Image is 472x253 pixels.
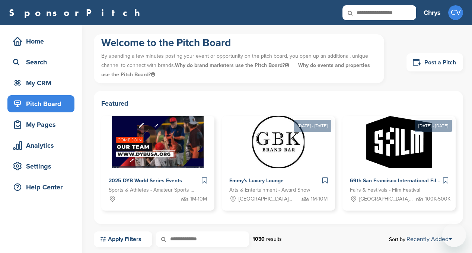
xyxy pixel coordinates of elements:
[389,236,452,242] span: Sort by:
[253,236,265,242] strong: 1030
[424,7,441,18] h3: Chrys
[101,49,377,81] p: By spending a few minutes posting your event or opportunity on the pitch board, you open up an ad...
[7,116,74,133] a: My Pages
[94,231,152,247] a: Apply Filters
[101,98,456,109] h2: Featured
[7,54,74,71] a: Search
[229,177,284,184] span: Emmy's Luxury Lounge
[350,186,420,194] span: Fairs & Festivals - Film Festival
[222,104,335,211] a: [DATE] - [DATE] Sponsorpitch & Emmy's Luxury Lounge Arts & Entertainment - Award Show [GEOGRAPHIC...
[11,76,74,90] div: My CRM
[366,116,431,168] img: Sponsorpitch &
[11,139,74,152] div: Analytics
[109,177,182,184] span: 2025 DYB World Series Events
[425,195,450,203] span: 100K-500K
[424,4,441,21] a: Chrys
[101,116,214,211] a: Sponsorpitch & 2025 DYB World Series Events Sports & Athletes - Amateur Sports Leagues 1M-10M
[415,120,452,132] div: [DATE] - [DATE]
[9,8,145,17] a: SponsorPitch
[11,55,74,69] div: Search
[112,116,204,168] img: Sponsorpitch &
[229,186,310,194] span: Arts & Entertainment - Award Show
[442,223,466,247] iframe: Button to launch messaging window
[11,118,74,131] div: My Pages
[252,116,304,168] img: Sponsorpitch &
[109,186,196,194] span: Sports & Athletes - Amateur Sports Leagues
[7,95,74,112] a: Pitch Board
[7,179,74,196] a: Help Center
[7,137,74,154] a: Analytics
[239,195,293,203] span: [GEOGRAPHIC_DATA], [GEOGRAPHIC_DATA]
[175,62,291,68] span: Why do brand marketers use the Pitch Board?
[448,5,463,20] span: CV
[7,33,74,50] a: Home
[7,158,74,175] a: Settings
[101,36,377,49] h1: Welcome to the Pitch Board
[406,53,463,71] a: Post a Pitch
[11,180,74,194] div: Help Center
[359,195,414,203] span: [GEOGRAPHIC_DATA], [GEOGRAPHIC_DATA]
[350,177,461,184] span: 69th San Francisco International Film Festival
[406,236,452,243] a: Recently Added
[11,160,74,173] div: Settings
[11,35,74,48] div: Home
[266,236,282,242] span: results
[7,74,74,92] a: My CRM
[311,195,328,203] span: 1M-10M
[190,195,207,203] span: 1M-10M
[342,104,456,211] a: [DATE] - [DATE] Sponsorpitch & 69th San Francisco International Film Festival Fairs & Festivals -...
[11,97,74,111] div: Pitch Board
[294,120,331,132] div: [DATE] - [DATE]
